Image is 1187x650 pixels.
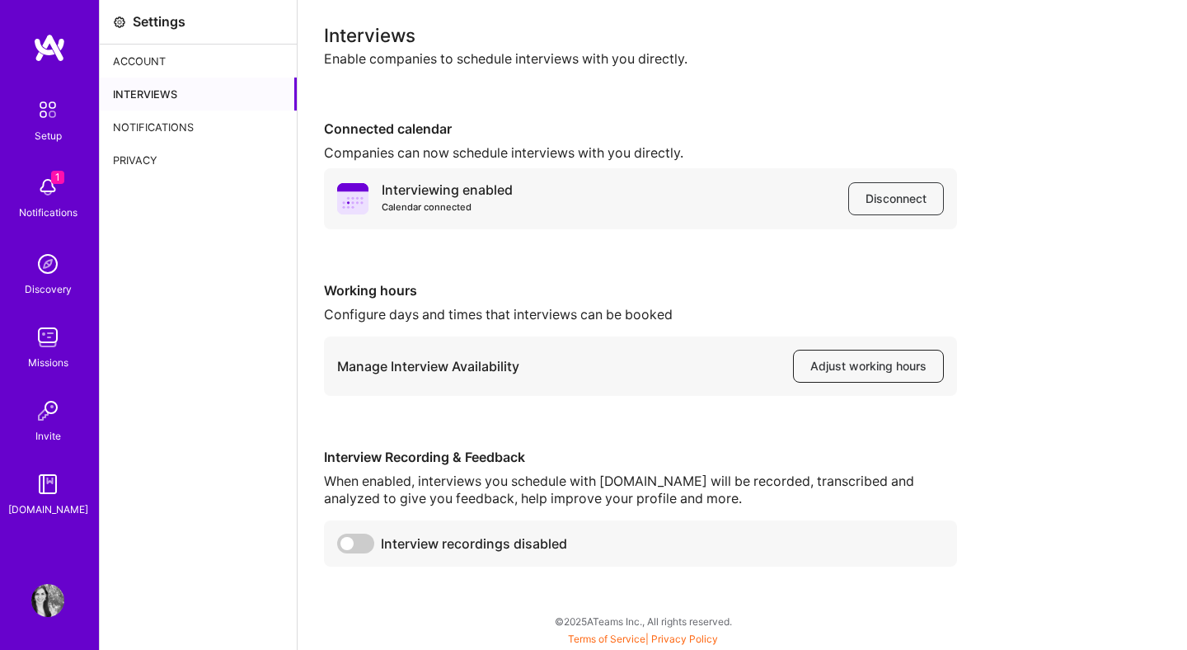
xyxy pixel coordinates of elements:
span: Interview recordings disabled [381,535,567,553]
div: Interviews [324,26,1161,44]
div: Missions [28,354,68,371]
a: Privacy Policy [651,633,718,645]
img: discovery [31,247,64,280]
div: Notifications [100,111,297,144]
div: [DOMAIN_NAME] [8,501,88,518]
div: Connected calendar [324,120,957,138]
a: Terms of Service [568,633,645,645]
div: Privacy [100,144,297,177]
div: Interviews [100,78,297,111]
a: User Avatar [27,584,68,617]
i: icon PurpleCalendar [337,183,368,214]
img: teamwork [31,321,64,354]
div: Discovery [25,280,72,298]
div: Account [100,45,297,78]
span: Adjust working hours [810,358,927,374]
span: Disconnect [866,191,927,207]
div: Enable companies to schedule interviews with you directly. [324,50,1161,68]
div: Settings [133,13,185,31]
button: Disconnect [848,182,944,215]
img: setup [30,92,65,127]
img: bell [31,171,64,204]
div: Calendar connected [382,199,513,216]
div: Setup [35,127,62,144]
img: Invite [31,394,64,427]
div: Manage Interview Availability [337,358,519,375]
div: © 2025 ATeams Inc., All rights reserved. [99,601,1187,642]
img: logo [33,33,66,63]
img: guide book [31,468,64,501]
div: Interview Recording & Feedback [324,449,957,466]
i: icon Settings [113,16,126,29]
span: 1 [51,171,64,184]
img: User Avatar [31,584,64,617]
div: When enabled, interviews you schedule with [DOMAIN_NAME] will be recorded, transcribed and analyz... [324,473,957,507]
div: Configure days and times that interviews can be booked [324,306,957,323]
div: Interviewing enabled [382,181,513,216]
div: Notifications [19,204,77,221]
button: Adjust working hours [793,350,944,383]
div: Working hours [324,282,957,299]
div: Invite [35,427,61,445]
span: | [568,633,718,645]
div: Companies can now schedule interviews with you directly. [324,144,957,162]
